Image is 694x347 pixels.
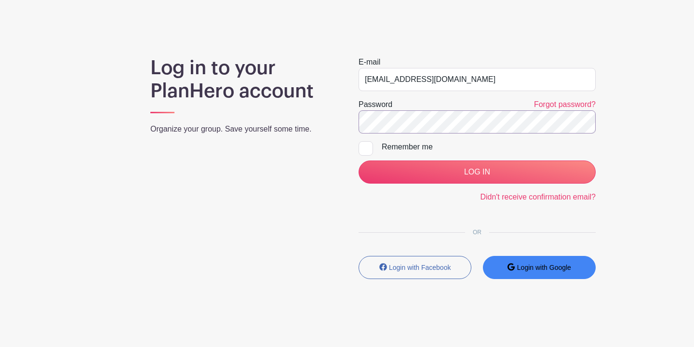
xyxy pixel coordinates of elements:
[534,100,596,108] a: Forgot password?
[150,123,335,135] p: Organize your group. Save yourself some time.
[150,56,335,103] h1: Log in to your PlanHero account
[517,264,571,271] small: Login with Google
[480,193,596,201] a: Didn't receive confirmation email?
[359,68,596,91] input: e.g. julie@eventco.com
[359,99,392,110] label: Password
[359,160,596,184] input: LOG IN
[465,229,489,236] span: OR
[359,56,380,68] label: E-mail
[389,264,451,271] small: Login with Facebook
[359,256,471,279] button: Login with Facebook
[483,256,596,279] button: Login with Google
[382,141,596,153] div: Remember me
